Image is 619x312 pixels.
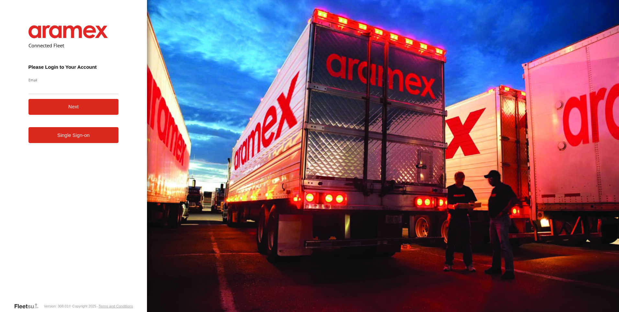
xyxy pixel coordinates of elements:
a: Visit our Website [14,303,44,309]
div: Version: 308.01 [44,304,68,308]
div: © Copyright 2025 - [69,304,133,308]
a: Terms and Conditions [98,304,133,308]
button: Next [28,99,119,115]
h2: Connected Fleet [28,42,119,49]
a: Single Sign-on [28,127,119,143]
h3: Please Login to Your Account [28,64,119,70]
label: Email [28,78,119,82]
img: Aramex [28,25,108,38]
